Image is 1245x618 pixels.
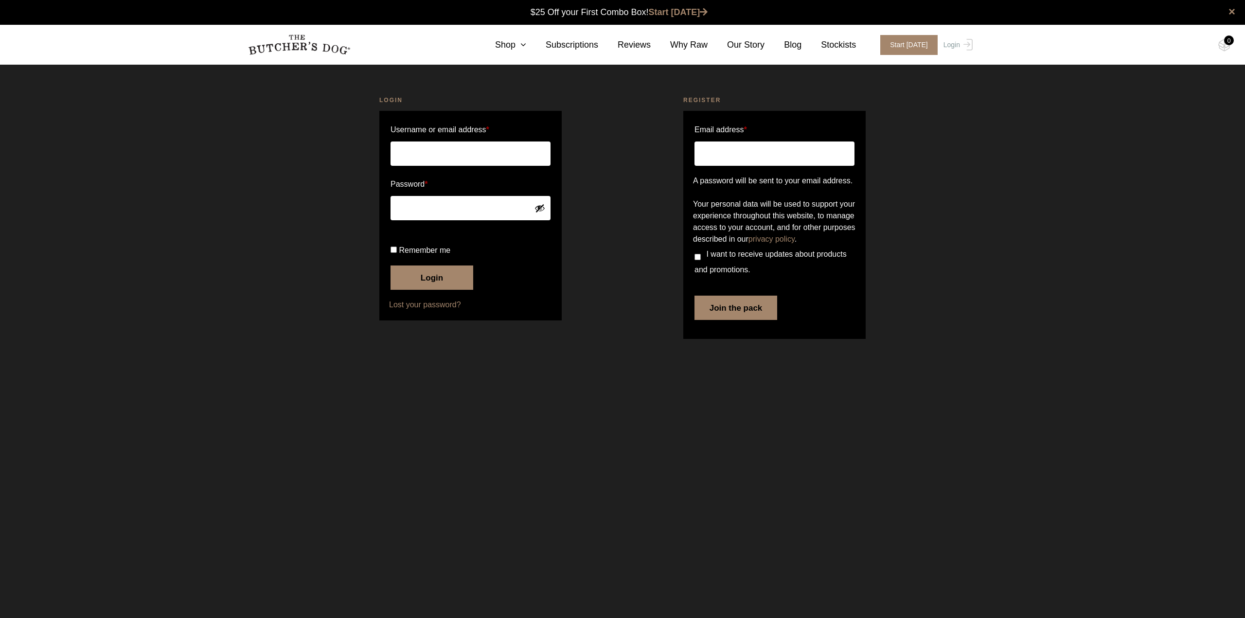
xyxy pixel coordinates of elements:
[765,38,801,52] a: Blog
[399,246,450,254] span: Remember me
[871,35,941,55] a: Start [DATE]
[651,38,708,52] a: Why Raw
[391,247,397,253] input: Remember me
[708,38,765,52] a: Our Story
[649,7,708,17] a: Start [DATE]
[391,265,473,290] button: Login
[1218,39,1230,52] img: TBD_Cart-Empty.png
[526,38,598,52] a: Subscriptions
[941,35,973,55] a: Login
[391,177,551,192] label: Password
[801,38,856,52] a: Stockists
[693,198,856,245] p: Your personal data will be used to support your experience throughout this website, to manage acc...
[694,250,847,274] span: I want to receive updates about products and promotions.
[379,95,562,105] h2: Login
[748,235,795,243] a: privacy policy
[683,95,866,105] h2: Register
[1228,6,1235,18] a: close
[1224,35,1234,45] div: 0
[391,122,551,138] label: Username or email address
[476,38,526,52] a: Shop
[598,38,651,52] a: Reviews
[694,122,747,138] label: Email address
[693,175,856,187] p: A password will be sent to your email address.
[694,296,777,320] button: Join the pack
[534,203,545,213] button: Show password
[694,254,701,260] input: I want to receive updates about products and promotions.
[389,299,552,311] a: Lost your password?
[880,35,938,55] span: Start [DATE]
